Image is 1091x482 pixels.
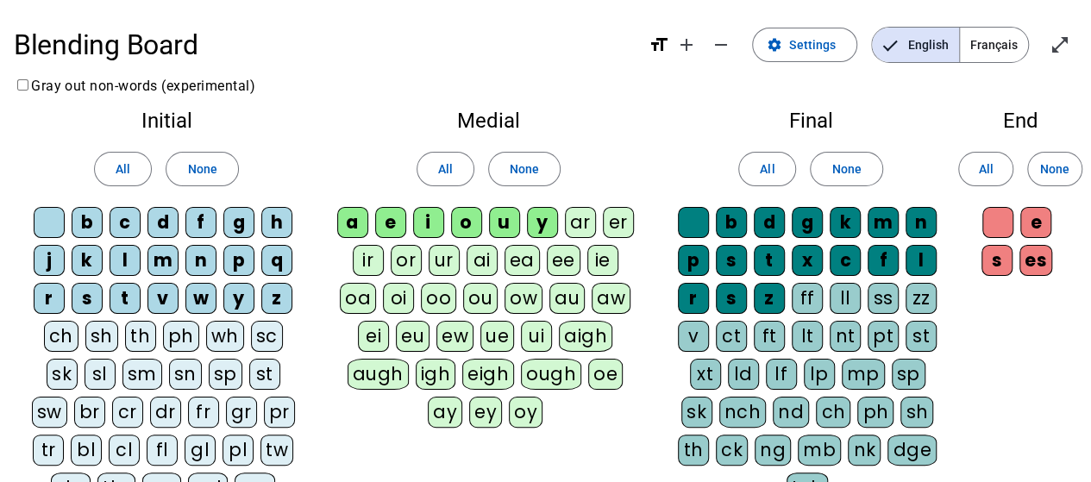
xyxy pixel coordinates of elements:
[830,283,861,314] div: ll
[760,159,774,179] span: All
[110,207,141,238] div: c
[754,321,785,352] div: ft
[44,321,78,352] div: ch
[209,359,242,390] div: sp
[185,283,216,314] div: w
[421,283,456,314] div: oo
[417,152,474,186] button: All
[505,245,540,276] div: ea
[830,321,861,352] div: nt
[1027,152,1082,186] button: None
[728,359,759,390] div: ld
[868,321,899,352] div: pt
[463,283,498,314] div: ou
[188,397,219,428] div: fr
[413,207,444,238] div: i
[868,245,899,276] div: f
[340,283,376,314] div: oa
[981,245,1013,276] div: s
[251,321,283,352] div: sc
[428,397,462,428] div: ay
[14,78,255,94] label: Gray out non-words (experimental)
[125,321,156,352] div: th
[1043,28,1077,62] button: Enter full screen
[906,283,937,314] div: zz
[521,321,552,352] div: ui
[960,28,1028,62] span: Français
[906,321,937,352] div: st
[810,152,882,186] button: None
[510,159,539,179] span: None
[592,283,630,314] div: aw
[185,207,216,238] div: f
[752,28,857,62] button: Settings
[754,283,785,314] div: z
[1040,159,1069,179] span: None
[333,110,644,131] h2: Medial
[488,152,561,186] button: None
[166,152,238,186] button: None
[74,397,105,428] div: br
[147,283,179,314] div: v
[28,110,305,131] h2: Initial
[868,207,899,238] div: m
[549,283,585,314] div: au
[109,435,140,466] div: cl
[755,435,791,466] div: ng
[792,283,823,314] div: ff
[716,245,747,276] div: s
[264,397,295,428] div: pr
[206,321,244,352] div: wh
[72,283,103,314] div: s
[830,245,861,276] div: c
[112,397,143,428] div: cr
[887,435,937,466] div: dge
[906,207,937,238] div: n
[767,37,782,53] mat-icon: settings
[358,321,389,352] div: ei
[848,435,881,466] div: nk
[892,359,925,390] div: sp
[716,283,747,314] div: s
[977,110,1063,131] h2: End
[547,245,580,276] div: ee
[337,207,368,238] div: a
[223,207,254,238] div: g
[509,397,542,428] div: oy
[738,152,796,186] button: All
[816,397,850,428] div: ch
[33,435,64,466] div: tr
[900,397,933,428] div: sh
[521,359,581,390] div: ough
[375,207,406,238] div: e
[766,359,797,390] div: lf
[669,28,704,62] button: Increase font size
[868,283,899,314] div: ss
[226,397,257,428] div: gr
[185,435,216,466] div: gl
[223,283,254,314] div: y
[383,283,414,314] div: oi
[676,34,697,55] mat-icon: add
[978,159,993,179] span: All
[163,321,199,352] div: ph
[261,245,292,276] div: q
[72,207,103,238] div: b
[260,435,293,466] div: tw
[711,34,731,55] mat-icon: remove
[871,27,1029,63] mat-button-toggle-group: Language selection
[110,245,141,276] div: l
[116,159,130,179] span: All
[110,283,141,314] div: t
[792,207,823,238] div: g
[588,359,623,390] div: oe
[704,28,738,62] button: Decrease font size
[185,245,216,276] div: n
[187,159,216,179] span: None
[451,207,482,238] div: o
[1050,34,1070,55] mat-icon: open_in_full
[249,359,280,390] div: st
[223,245,254,276] div: p
[469,397,502,428] div: ey
[872,28,959,62] span: English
